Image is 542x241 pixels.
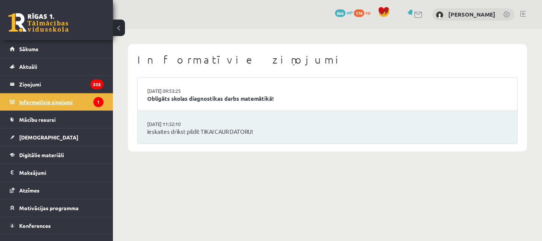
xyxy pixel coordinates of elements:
span: Motivācijas programma [19,205,79,211]
a: Motivācijas programma [10,199,104,217]
a: Maksājumi [10,164,104,181]
span: mP [347,9,353,15]
a: [DATE] 09:53:25 [147,87,204,95]
a: 178 xp [354,9,374,15]
a: Rīgas 1. Tālmācības vidusskola [8,13,69,32]
i: 1 [93,97,104,107]
a: Obligāts skolas diagnostikas darbs matemātikā! [147,94,508,103]
a: Ziņojumi335 [10,76,104,93]
span: 178 [354,9,364,17]
span: 866 [335,9,346,17]
span: Konferences [19,222,51,229]
a: Sākums [10,40,104,58]
a: [PERSON_NAME] [448,11,495,18]
a: Aktuāli [10,58,104,75]
h1: Informatīvie ziņojumi [137,53,518,66]
a: [DEMOGRAPHIC_DATA] [10,129,104,146]
a: Mācību resursi [10,111,104,128]
span: Digitālie materiāli [19,152,64,158]
legend: Informatīvie ziņojumi [19,93,104,111]
span: Mācību resursi [19,116,56,123]
a: [DATE] 11:32:10 [147,120,204,128]
a: Konferences [10,217,104,234]
a: Ieskaites drīkst pildīt TIKAI CAUR DATORU! [147,127,508,136]
a: Informatīvie ziņojumi1 [10,93,104,111]
span: xp [365,9,370,15]
img: Marta Vanovska [436,11,443,19]
i: 335 [90,79,104,89]
span: [DEMOGRAPHIC_DATA] [19,134,78,141]
a: Digitālie materiāli [10,146,104,164]
span: Sākums [19,45,38,52]
legend: Maksājumi [19,164,104,181]
a: Atzīmes [10,182,104,199]
legend: Ziņojumi [19,76,104,93]
span: Aktuāli [19,63,37,70]
span: Atzīmes [19,187,40,194]
a: 866 mP [335,9,353,15]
